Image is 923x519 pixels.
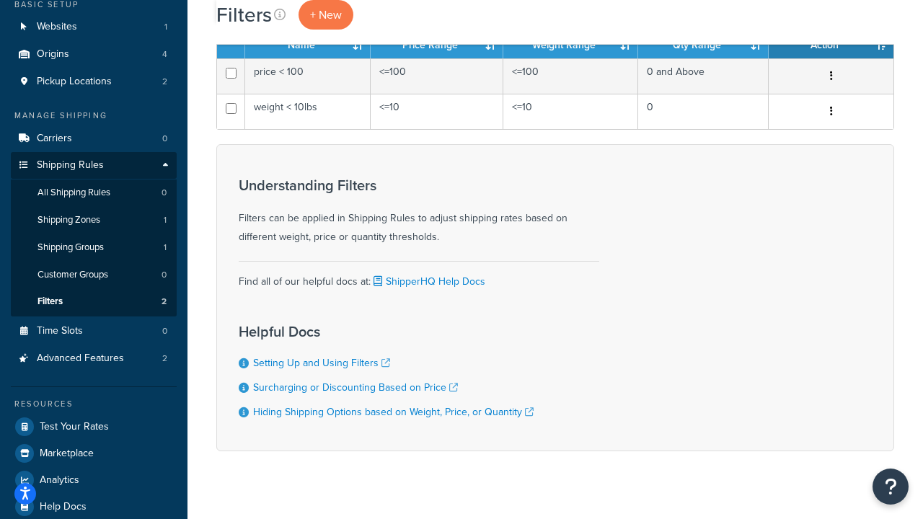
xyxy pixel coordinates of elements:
h1: Filters [216,1,272,29]
span: Marketplace [40,448,94,460]
span: 1 [164,241,167,254]
li: All Shipping Rules [11,179,177,206]
li: Origins [11,41,177,68]
th: Price Range: activate to sort column ascending [371,32,503,58]
a: Time Slots 0 [11,318,177,345]
td: <=10 [503,94,638,129]
td: weight < 10lbs [245,94,371,129]
li: Shipping Rules [11,152,177,316]
span: 1 [164,214,167,226]
span: Origins [37,48,69,61]
th: Name: activate to sort column ascending [245,32,371,58]
span: Shipping Zones [37,214,100,226]
a: ShipperHQ Help Docs [371,274,485,289]
li: Websites [11,14,177,40]
a: Setting Up and Using Filters [253,355,390,371]
span: Filters [37,296,63,308]
span: Help Docs [40,501,87,513]
a: All Shipping Rules 0 [11,179,177,206]
a: Websites 1 [11,14,177,40]
a: Customer Groups 0 [11,262,177,288]
a: Advanced Features 2 [11,345,177,372]
span: Analytics [40,474,79,487]
td: <=10 [371,94,503,129]
span: Advanced Features [37,352,124,365]
span: Carriers [37,133,72,145]
td: 0 and Above [638,58,769,94]
span: 0 [162,325,167,337]
div: Resources [11,398,177,410]
li: Customer Groups [11,262,177,288]
h3: Understanding Filters [239,177,599,193]
a: Hiding Shipping Options based on Weight, Price, or Quantity [253,404,534,420]
th: Qty Range: activate to sort column ascending [638,32,769,58]
a: Shipping Zones 1 [11,207,177,234]
li: Filters [11,288,177,315]
span: + New [310,6,342,23]
span: 2 [162,296,167,308]
button: Open Resource Center [873,469,909,505]
span: 2 [162,76,167,88]
span: 0 [162,269,167,281]
li: Shipping Zones [11,207,177,234]
a: Pickup Locations 2 [11,68,177,95]
td: 0 [638,94,769,129]
div: Manage Shipping [11,110,177,122]
span: Test Your Rates [40,421,109,433]
li: Advanced Features [11,345,177,372]
span: Customer Groups [37,269,108,281]
li: Time Slots [11,318,177,345]
span: 2 [162,352,167,365]
span: Time Slots [37,325,83,337]
li: Carriers [11,125,177,152]
span: 1 [164,21,167,33]
a: Shipping Groups 1 [11,234,177,261]
a: Filters 2 [11,288,177,315]
h3: Helpful Docs [239,324,534,340]
span: Shipping Rules [37,159,104,172]
span: All Shipping Rules [37,187,110,199]
span: 4 [162,48,167,61]
a: Surcharging or Discounting Based on Price [253,380,458,395]
td: <=100 [371,58,503,94]
a: Test Your Rates [11,414,177,440]
td: <=100 [503,58,638,94]
th: Action: activate to sort column ascending [769,32,893,58]
span: 0 [162,187,167,199]
span: Websites [37,21,77,33]
span: Pickup Locations [37,76,112,88]
li: Pickup Locations [11,68,177,95]
td: price < 100 [245,58,371,94]
a: Shipping Rules [11,152,177,179]
div: Filters can be applied in Shipping Rules to adjust shipping rates based on different weight, pric... [239,177,599,247]
span: Shipping Groups [37,241,104,254]
a: Analytics [11,467,177,493]
div: Find all of our helpful docs at: [239,261,599,291]
a: Origins 4 [11,41,177,68]
a: Marketplace [11,440,177,466]
th: Weight Range: activate to sort column ascending [503,32,638,58]
li: Shipping Groups [11,234,177,261]
a: Carriers 0 [11,125,177,152]
span: 0 [162,133,167,145]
